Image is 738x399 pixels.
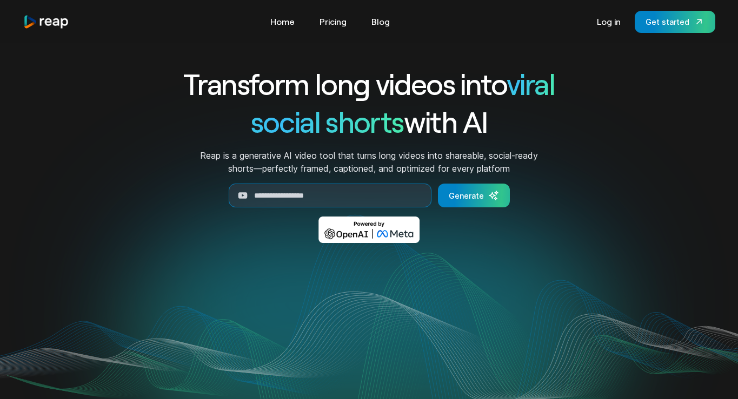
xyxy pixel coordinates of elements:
a: Home [265,13,300,30]
p: Reap is a generative AI video tool that turns long videos into shareable, social-ready shorts—per... [197,149,541,175]
div: Generate [449,190,484,201]
img: reap logo [23,15,70,29]
a: Pricing [314,13,352,30]
div: Get started [646,16,689,28]
a: Get started [635,11,715,33]
h1: Transform long videos into [144,65,594,103]
span: viral [507,66,555,101]
a: Blog [366,13,395,30]
a: Log in [591,13,626,30]
form: Generate Form [144,184,594,207]
a: home [23,15,70,29]
span: social shorts [251,104,404,139]
img: Powered by OpenAI & Meta [318,217,420,243]
a: Generate [438,184,510,207]
h1: with AI [144,103,594,140]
